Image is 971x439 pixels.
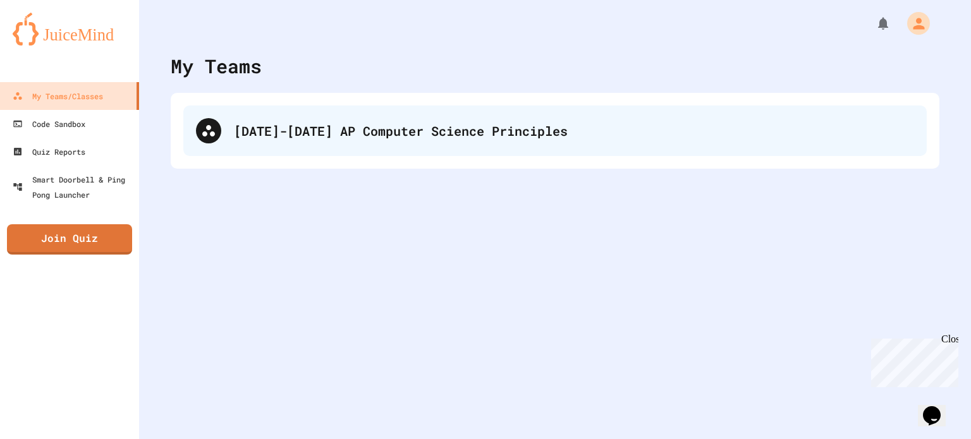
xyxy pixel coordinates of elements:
[13,88,103,104] div: My Teams/Classes
[13,13,126,45] img: logo-orange.svg
[866,334,958,387] iframe: chat widget
[13,144,85,159] div: Quiz Reports
[183,105,927,156] div: [DATE]-[DATE] AP Computer Science Principles
[894,9,933,38] div: My Account
[852,13,894,34] div: My Notifications
[234,121,914,140] div: [DATE]-[DATE] AP Computer Science Principles
[5,5,87,80] div: Chat with us now!Close
[171,52,262,80] div: My Teams
[7,224,132,255] a: Join Quiz
[13,172,134,202] div: Smart Doorbell & Ping Pong Launcher
[13,116,85,131] div: Code Sandbox
[918,388,958,426] iframe: chat widget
